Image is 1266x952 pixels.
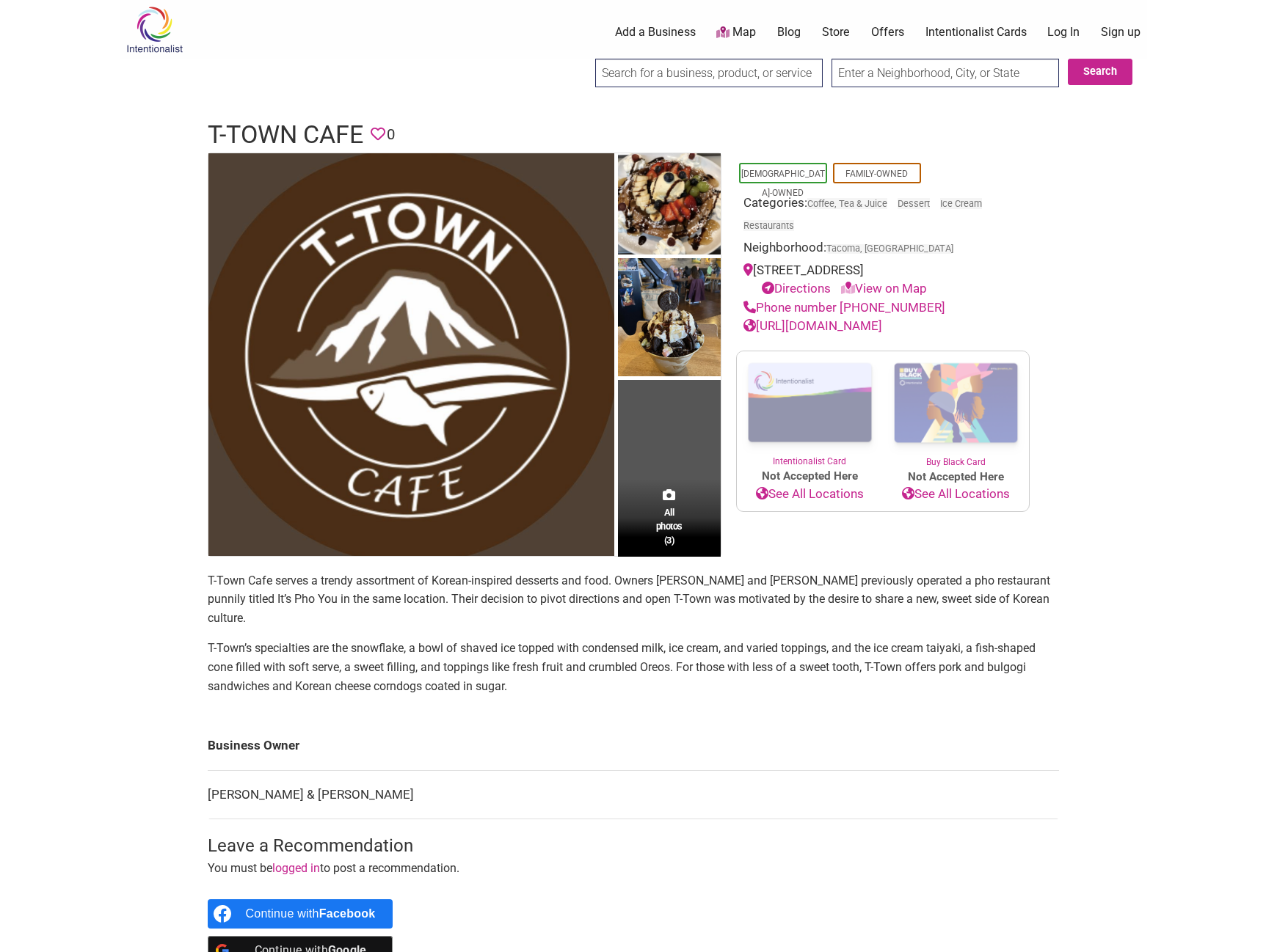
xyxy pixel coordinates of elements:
a: Family-Owned [845,169,908,179]
a: Coffee, Tea & Juice [807,198,887,209]
div: Neighborhood: [743,238,1022,261]
img: Intentionalist [120,6,189,54]
a: Offers [871,24,904,40]
a: View on Map [841,281,927,296]
a: Buy Black Card [883,351,1029,469]
p: You must be to post a recommendation. [208,859,1059,878]
a: Continue with <b>Facebook</b> [208,899,393,929]
span: You must be logged in to save favorites. [371,123,385,146]
a: Sign up [1101,24,1141,40]
input: Enter a Neighborhood, City, or State [832,59,1059,87]
a: Restaurants [743,220,794,231]
a: Store [822,24,850,40]
img: Buy Black Card [883,351,1029,455]
a: Log In [1047,24,1080,40]
div: Categories: [743,194,1022,239]
a: [DEMOGRAPHIC_DATA]-Owned [741,169,825,198]
a: Ice Cream [940,198,982,209]
input: Search for a business, product, or service [595,59,823,87]
div: [STREET_ADDRESS] [743,261,1022,299]
a: Phone number [PHONE_NUMBER] [743,300,945,315]
p: T-Town’s specialties are the snowflake, a bowl of shaved ice topped with condensed milk, ice crea... [208,639,1059,695]
p: T-Town Cafe serves a trendy assortment of Korean-inspired desserts and food. Owners [PERSON_NAME]... [208,571,1059,628]
img: Intentionalist Card [737,351,883,455]
a: logged in [272,861,320,875]
span: Not Accepted Here [883,469,1029,486]
span: Not Accepted Here [737,468,883,485]
a: Dessert [898,198,930,209]
a: See All Locations [737,485,883,504]
a: Directions [762,281,831,296]
a: Map [716,24,756,41]
a: See All Locations [883,485,1029,504]
a: Add a Business [615,24,696,40]
span: 0 [387,123,395,146]
div: Continue with [246,899,376,929]
td: Business Owner [208,722,1059,770]
span: Tacoma, [GEOGRAPHIC_DATA] [826,244,953,254]
b: Facebook [319,907,376,920]
h3: Leave a Recommendation [208,834,1059,859]
td: [PERSON_NAME] & [PERSON_NAME] [208,770,1059,819]
button: Search [1068,59,1132,85]
a: Intentionalist Card [737,351,883,468]
a: [URL][DOMAIN_NAME] [743,318,882,333]
span: All photos (3) [656,505,683,547]
h1: T-Town Cafe [208,117,363,153]
a: Blog [777,24,801,40]
a: Intentionalist Cards [925,24,1027,40]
